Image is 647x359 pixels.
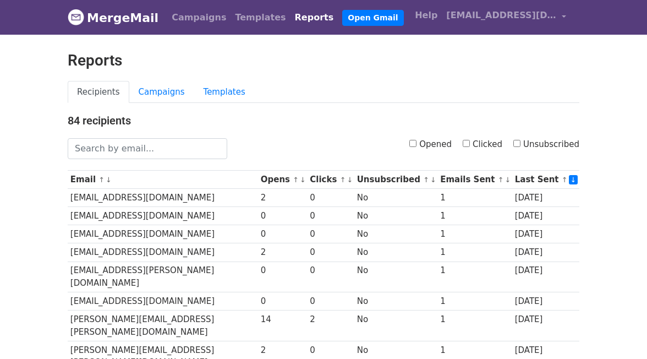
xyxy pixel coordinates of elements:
[409,140,416,147] input: Opened
[463,140,470,147] input: Clicked
[258,262,308,292] td: 0
[258,292,308,311] td: 0
[129,81,194,104] a: Campaigns
[258,171,308,189] th: Opens
[569,175,578,184] a: ↓
[562,176,568,184] a: ↑
[430,176,436,184] a: ↓
[410,4,442,26] a: Help
[68,225,258,243] td: [EMAIL_ADDRESS][DOMAIN_NAME]
[68,207,258,225] td: [EMAIL_ADDRESS][DOMAIN_NAME]
[308,262,354,292] td: 0
[68,9,84,25] img: MergeMail logo
[258,207,308,225] td: 0
[258,243,308,262] td: 2
[347,176,353,184] a: ↓
[423,176,429,184] a: ↑
[354,225,437,243] td: No
[308,171,354,189] th: Clicks
[106,176,112,184] a: ↓
[68,189,258,207] td: [EMAIL_ADDRESS][DOMAIN_NAME]
[308,189,354,207] td: 0
[513,140,520,147] input: Unsubscribed
[68,243,258,262] td: [EMAIL_ADDRESS][DOMAIN_NAME]
[437,189,512,207] td: 1
[340,176,346,184] a: ↑
[167,7,231,29] a: Campaigns
[258,311,308,341] td: 14
[354,189,437,207] td: No
[512,243,579,262] td: [DATE]
[308,243,354,262] td: 0
[512,171,579,189] th: Last Sent
[512,292,579,311] td: [DATE]
[498,176,504,184] a: ↑
[354,292,437,311] td: No
[512,207,579,225] td: [DATE]
[354,207,437,225] td: No
[308,207,354,225] td: 0
[354,262,437,292] td: No
[354,171,437,189] th: Unsubscribed
[437,207,512,225] td: 1
[258,225,308,243] td: 0
[308,292,354,311] td: 0
[437,225,512,243] td: 1
[68,311,258,341] td: [PERSON_NAME][EMAIL_ADDRESS][PERSON_NAME][DOMAIN_NAME]
[513,138,579,151] label: Unsubscribed
[505,176,511,184] a: ↓
[293,176,299,184] a: ↑
[437,262,512,292] td: 1
[446,9,556,22] span: [EMAIL_ADDRESS][DOMAIN_NAME]
[194,81,255,104] a: Templates
[68,51,579,70] h2: Reports
[68,292,258,311] td: [EMAIL_ADDRESS][DOMAIN_NAME]
[512,262,579,292] td: [DATE]
[68,114,579,127] h4: 84 recipients
[290,7,338,29] a: Reports
[342,10,403,26] a: Open Gmail
[68,138,227,159] input: Search by email...
[68,262,258,292] td: [EMAIL_ADDRESS][PERSON_NAME][DOMAIN_NAME]
[68,171,258,189] th: Email
[231,7,290,29] a: Templates
[68,6,158,29] a: MergeMail
[437,311,512,341] td: 1
[512,311,579,341] td: [DATE]
[300,176,306,184] a: ↓
[354,311,437,341] td: No
[308,225,354,243] td: 0
[437,292,512,311] td: 1
[512,189,579,207] td: [DATE]
[437,171,512,189] th: Emails Sent
[437,243,512,262] td: 1
[354,243,437,262] td: No
[512,225,579,243] td: [DATE]
[409,138,452,151] label: Opened
[308,311,354,341] td: 2
[258,189,308,207] td: 2
[442,4,571,30] a: [EMAIL_ADDRESS][DOMAIN_NAME]
[68,81,129,104] a: Recipients
[98,176,105,184] a: ↑
[463,138,502,151] label: Clicked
